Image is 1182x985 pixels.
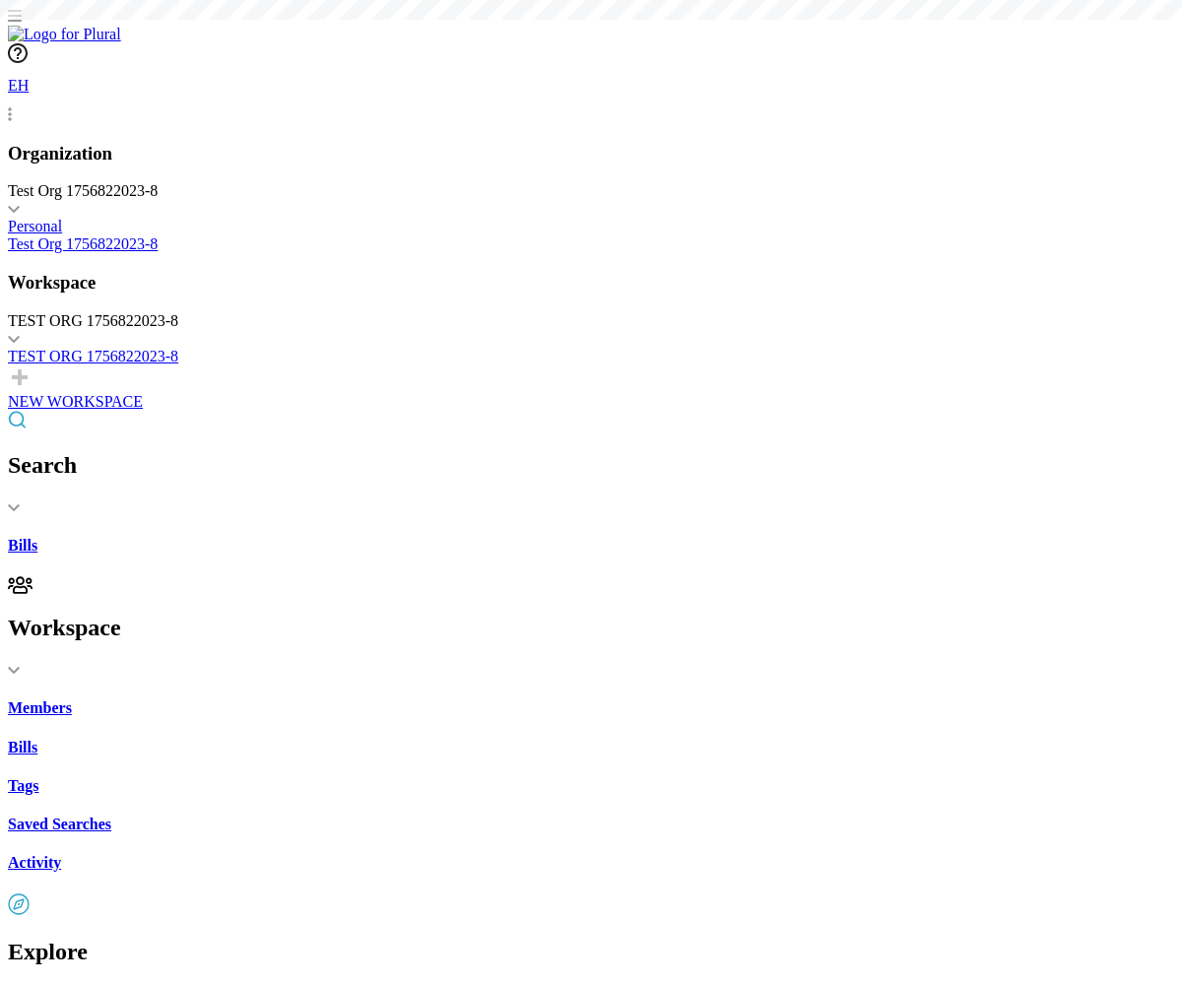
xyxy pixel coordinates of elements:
[8,537,1174,555] a: Bills
[8,67,1174,123] a: EH
[8,854,1174,872] a: Activity
[8,312,1174,330] div: TEST ORG 1756822023-8
[8,777,1174,795] a: Tags
[8,272,1174,294] h3: Workspace
[8,67,47,106] div: EH
[8,816,1174,833] a: Saved Searches
[8,235,1174,253] a: Test Org 1756822023-8
[8,365,1174,411] a: NEW WORKSPACE
[8,615,1174,641] h2: Workspace
[8,218,1174,235] a: Personal
[8,26,121,43] img: Logo for Plural
[8,182,1174,200] div: Test Org 1756822023-8
[8,143,1174,164] h3: Organization
[8,393,1174,411] div: NEW WORKSPACE
[8,348,1174,365] a: TEST ORG 1756822023-8
[8,699,1174,717] a: Members
[8,452,1174,479] h2: Search
[8,939,1174,965] h2: Explore
[8,739,1174,756] a: Bills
